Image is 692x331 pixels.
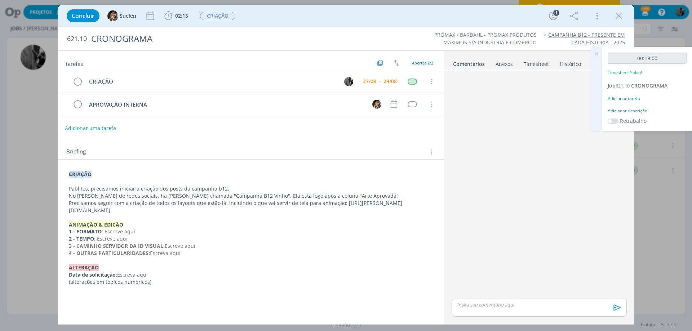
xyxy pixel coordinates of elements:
label: Retrabalho [620,117,647,125]
img: S [107,10,118,21]
button: S [371,99,382,109]
div: Adicionar tarefa [608,95,687,102]
span: Escreve aqui [97,235,128,242]
p: (alterações em tópicos numéricos) [69,278,433,286]
div: CRONOGRAMA [88,30,390,48]
span: Tarefas [65,59,83,67]
a: PROMAX / BARDAHL - PROMAX PRODUTOS MÁXIMOS S/A INDÚSTRIA E COMÉRCIO [434,31,537,45]
button: SSuelen [107,10,136,21]
strong: ANIMAÇÃO & EDICÃO [69,221,123,228]
p: Precisamos seguir com a criação de todos os layouts que estão lá, incluindo o que vai servir de t... [69,200,433,214]
div: 1 [553,10,559,16]
span: Briefing [66,147,86,157]
strong: Data de solicitação: [69,271,117,278]
a: Job621.10CRONOGRAMA [608,82,667,89]
div: 27/08 [363,79,376,84]
a: Timesheet [523,57,549,68]
button: P [343,76,354,87]
img: S [372,100,381,109]
span: Suelen [120,13,136,18]
a: Comentários [453,57,485,68]
a: CAMPANHA B12 - PRESENTE EM CADA HISTÓRIA - 2025 [548,31,625,45]
span: Abertas 2/2 [412,60,433,66]
span: 02:15 [175,12,188,19]
button: Concluir [67,9,99,22]
strong: ALTERAÇÃO [69,264,99,271]
button: Adicionar uma tarefa [65,122,116,135]
strong: 1 - FORMATO: [69,228,103,235]
strong: 3 - CAMINHO SERVIDOR DA ID VISUAL: [69,242,165,249]
p: No [PERSON_NAME] de redes sociais, há [PERSON_NAME] chamada "Campanha B12 Vinho". Ela está logo a... [69,192,433,200]
span: CRONOGRAMA [631,82,667,89]
img: P [344,77,353,86]
strong: CRIAÇÃO [69,171,92,178]
div: dialog [58,5,634,325]
span: Escreva aqui [117,271,148,278]
button: 02:15 [163,10,190,22]
button: 1 [547,10,559,22]
p: Timesheet Salvo! [608,70,642,76]
div: 29/08 [383,79,397,84]
span: Escreve aqui [165,242,195,249]
img: arrow-down-up.svg [394,60,399,66]
div: Anexos [496,61,513,68]
span: -- [379,79,381,84]
div: Adicionar descrição [608,108,687,114]
span: Concluir [72,13,94,19]
strong: 4 - OUTRAS PARTICULARIDADES: [69,250,150,256]
span: Escreva aqui [150,250,181,256]
span: Escreve aqui [105,228,135,235]
strong: 2 - TEMPO: [69,235,96,242]
span: 621.10 [616,82,630,89]
a: Histórico [559,57,581,68]
span: CRIAÇÃO [200,12,235,20]
button: CRIAÇÃO [200,12,236,21]
p: Pablitos, precisamos iniciar a criação dos posts da campanha b12. [69,185,433,192]
div: APROVAÇÃO INTERNA [86,100,365,109]
div: CRIAÇÃO [86,77,337,86]
span: 621.10 [67,35,87,43]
